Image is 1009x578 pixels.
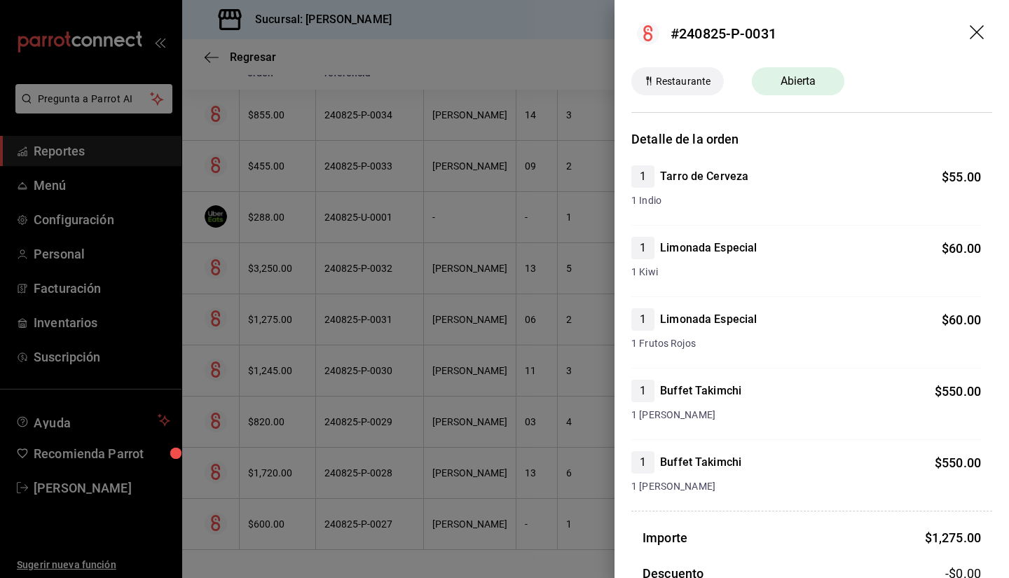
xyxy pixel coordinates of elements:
span: 1 [PERSON_NAME] [631,479,981,494]
h3: Importe [643,528,687,547]
h4: Limonada Especial [660,240,757,256]
span: $ 55.00 [942,170,981,184]
span: 1 Kiwi [631,265,981,280]
h4: Tarro de Cerveza [660,168,748,185]
span: 1 [631,168,654,185]
h4: Limonada Especial [660,311,757,328]
span: $ 60.00 [942,241,981,256]
span: 1 Frutos Rojos [631,336,981,351]
span: 1 [631,240,654,256]
h4: Buffet Takimchi [660,454,741,471]
h3: Detalle de la orden [631,130,992,149]
h4: Buffet Takimchi [660,383,741,399]
span: $ 1,275.00 [925,530,981,545]
span: 1 [PERSON_NAME] [631,408,981,422]
button: drag [970,25,987,42]
span: Restaurante [650,74,716,89]
span: 1 [631,454,654,471]
span: $ 60.00 [942,312,981,327]
span: 1 [631,383,654,399]
span: $ 550.00 [935,384,981,399]
span: Abierta [772,73,825,90]
div: #240825-P-0031 [671,23,776,44]
span: 1 Indio [631,193,981,208]
span: 1 [631,311,654,328]
span: $ 550.00 [935,455,981,470]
